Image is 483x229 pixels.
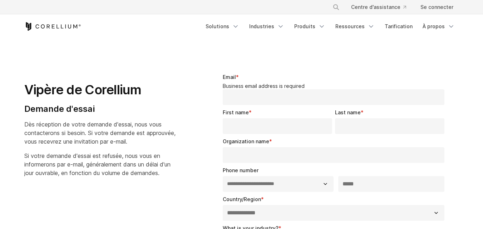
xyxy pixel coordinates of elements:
[223,138,269,144] span: Organization name
[24,104,95,114] font: Demande d'essai
[223,167,258,173] span: Phone number
[223,83,448,89] legend: Business email address is required
[24,152,171,176] font: Si votre demande d'essai est refusée, nous vous en informerons par e-mail, généralement dans un d...
[223,109,249,115] span: First name
[324,1,459,14] div: Menu de navigation
[24,82,141,98] font: Vipère de Corellium
[330,1,342,14] button: Recherche
[423,23,445,29] font: À propos
[294,23,315,29] font: Produits
[201,20,459,33] div: Menu de navigation
[335,23,365,29] font: Ressources
[24,121,176,145] font: Dès réception de votre demande d'essai, nous vous contacterons si besoin. Si votre demande est ap...
[335,109,361,115] span: Last name
[206,23,229,29] font: Solutions
[223,74,236,80] span: Email
[249,23,274,29] font: Industries
[223,196,261,202] span: Country/Region
[420,4,453,10] font: Se connecter
[351,4,400,10] font: Centre d'assistance
[385,23,413,29] font: Tarification
[24,22,81,31] a: Corellium Accueil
